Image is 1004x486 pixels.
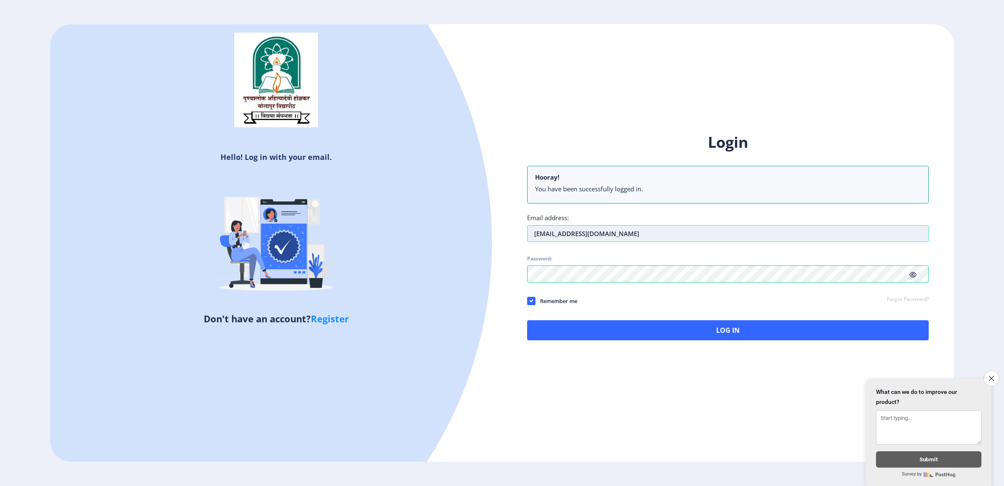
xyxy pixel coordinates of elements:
span: Remember me [535,296,577,306]
b: Hooray! [535,173,559,181]
li: You have been successfully logged in. [535,185,921,193]
button: Log In [527,320,929,340]
img: Verified-rafiki.svg [203,165,349,312]
a: Forgot Password? [887,296,929,303]
input: Email address [527,225,929,242]
a: Register [311,312,349,325]
label: Email address: [527,213,569,222]
h5: Don't have an account? [56,312,496,325]
img: sulogo.png [234,33,318,127]
h1: Login [527,132,929,152]
label: Password: [527,255,552,262]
